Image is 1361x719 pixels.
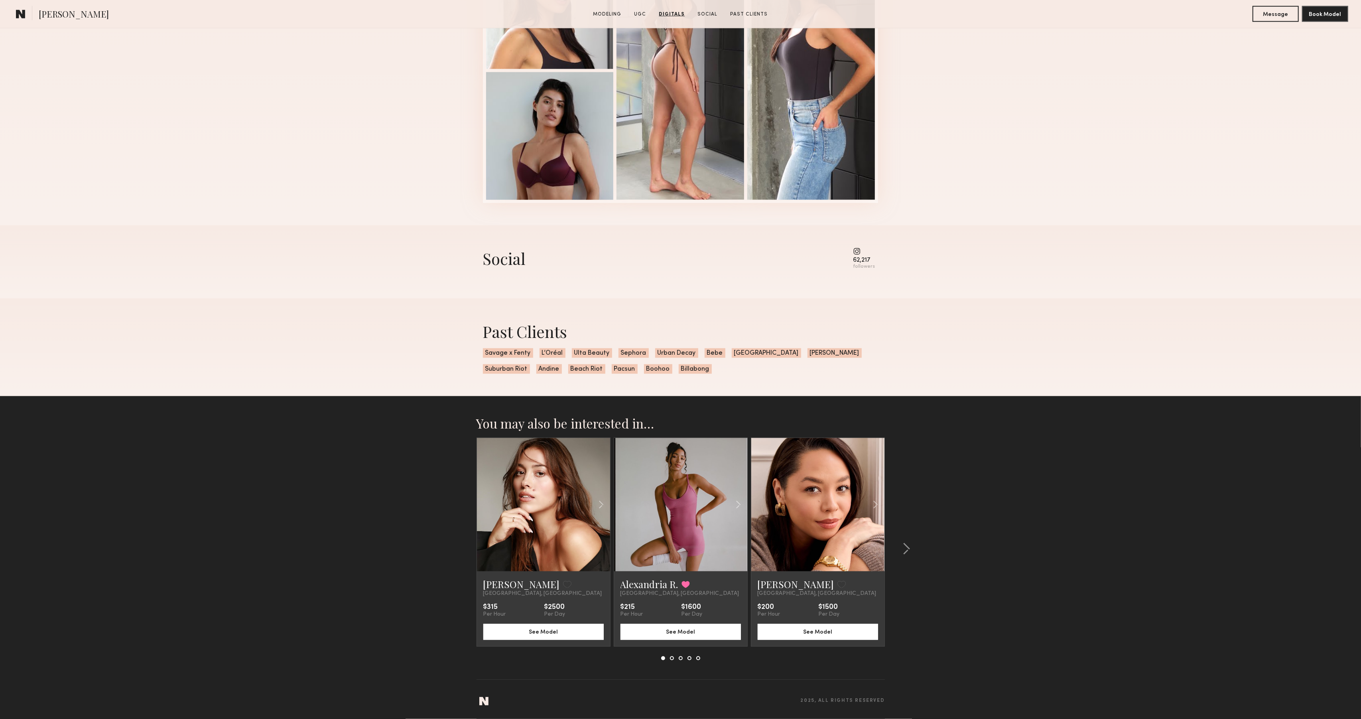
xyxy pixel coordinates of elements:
div: Per Day [681,611,703,618]
span: Boohoo [644,364,672,374]
div: $200 [758,603,780,611]
span: Savage x Fenty [483,348,533,358]
h2: You may also be interested in… [477,415,885,431]
span: Urban Decay [655,348,698,358]
span: [GEOGRAPHIC_DATA], [GEOGRAPHIC_DATA] [620,591,739,597]
a: Social [695,11,721,18]
span: [GEOGRAPHIC_DATA] [732,348,801,358]
button: See Model [620,624,741,640]
div: followers [853,264,875,270]
span: 2025, all rights reserved [801,698,885,703]
a: UGC [631,11,650,18]
div: $315 [483,603,506,611]
span: [GEOGRAPHIC_DATA], [GEOGRAPHIC_DATA] [483,591,602,597]
span: [PERSON_NAME] [39,8,109,22]
span: [GEOGRAPHIC_DATA], [GEOGRAPHIC_DATA] [758,591,876,597]
div: $215 [620,603,643,611]
div: Per Hour [620,611,643,618]
div: $1600 [681,603,703,611]
div: 62,217 [853,257,875,263]
a: See Model [758,628,878,635]
button: Book Model [1302,6,1348,22]
span: Suburban Riot [483,364,530,374]
a: Alexandria R. [620,578,678,591]
span: Billabong [679,364,712,374]
div: Per Day [544,611,565,618]
div: Per Day [819,611,840,618]
span: Andine [536,364,562,374]
span: Pacsun [612,364,638,374]
button: Message [1253,6,1299,22]
a: Modeling [590,11,625,18]
div: Social [483,248,526,269]
button: See Model [483,624,604,640]
span: Bebe [705,348,725,358]
span: Beach Riot [568,364,605,374]
span: Ulta Beauty [572,348,612,358]
a: Book Model [1302,10,1348,17]
a: Past Clients [727,11,771,18]
button: See Model [758,624,878,640]
a: See Model [483,628,604,635]
div: Per Hour [483,611,506,618]
div: $2500 [544,603,565,611]
span: [PERSON_NAME] [808,348,862,358]
span: Sephora [618,348,649,358]
a: [PERSON_NAME] [758,578,834,591]
a: [PERSON_NAME] [483,578,560,591]
div: $1500 [819,603,840,611]
a: See Model [620,628,741,635]
a: Digitals [656,11,688,18]
div: Past Clients [483,321,878,342]
span: L’Oréal [540,348,565,358]
div: Per Hour [758,611,780,618]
